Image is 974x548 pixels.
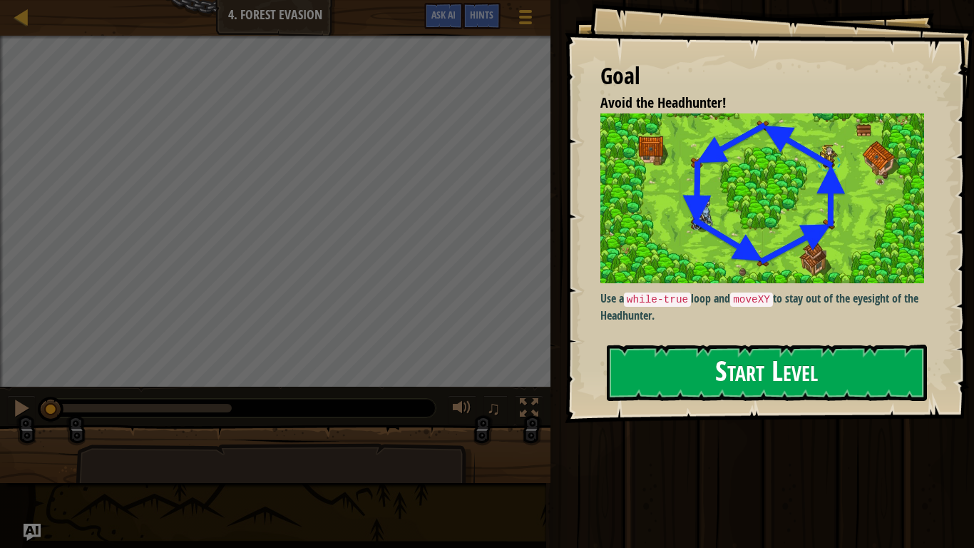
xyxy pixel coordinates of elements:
button: Ask AI [424,3,463,29]
button: Ctrl + P: Pause [7,395,36,425]
button: ♫ [483,395,508,425]
span: Avoid the Headhunter! [600,93,726,112]
code: moveXY [730,293,773,307]
button: Toggle fullscreen [515,395,543,425]
p: Use a loop and to stay out of the eyesight of the Headhunter. [600,290,924,323]
button: Adjust volume [448,395,476,425]
span: Hints [470,8,493,21]
button: Show game menu [508,3,543,36]
li: Avoid the Headhunter! [583,93,921,113]
div: Goal [600,60,924,93]
code: while-true [624,293,691,307]
span: Ask AI [431,8,456,21]
img: Forest evasion [600,113,924,284]
span: ♫ [486,397,501,419]
button: Start Level [607,345,927,401]
button: Ask AI [24,524,41,541]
